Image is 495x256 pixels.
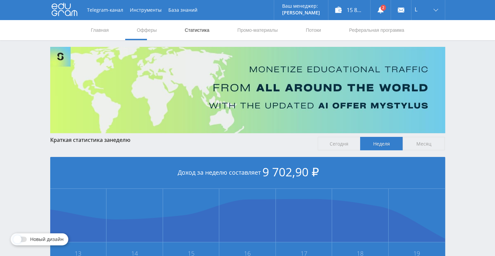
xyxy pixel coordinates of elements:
span: 17 [276,251,332,256]
span: Неделя [360,137,403,150]
a: Потоки [305,20,322,40]
a: Офферы [136,20,158,40]
span: 13 [51,251,106,256]
span: 19 [389,251,445,256]
span: 16 [220,251,275,256]
a: Статистика [184,20,210,40]
span: L [415,7,417,12]
a: Главная [90,20,109,40]
span: 15 [163,251,219,256]
span: 18 [332,251,388,256]
span: неделю [110,136,131,144]
p: Ваш менеджер: [282,3,320,9]
img: Banner [50,47,445,133]
a: Реферальная программа [348,20,405,40]
p: [PERSON_NAME] [282,10,320,15]
span: Новый дизайн [30,237,64,242]
div: Краткая статистика за [50,137,311,143]
span: 14 [107,251,162,256]
span: Сегодня [318,137,360,150]
span: 9 702,90 ₽ [262,164,319,180]
a: Промо-материалы [237,20,278,40]
div: Доход за неделю составляет [50,157,445,189]
span: Месяц [403,137,445,150]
